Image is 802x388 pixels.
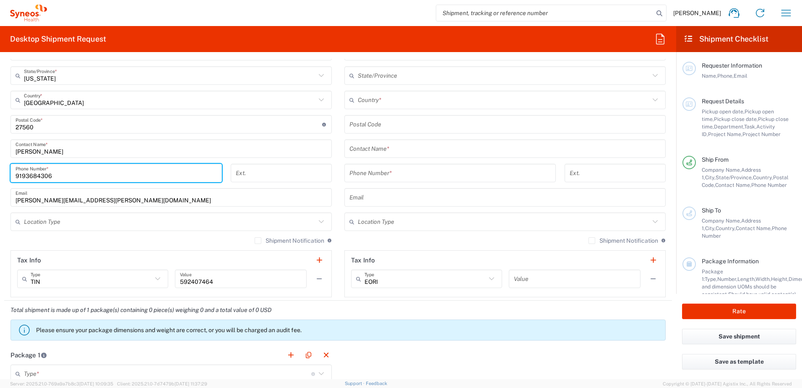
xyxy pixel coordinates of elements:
span: Task, [744,123,756,130]
span: Company Name, [702,167,741,173]
h2: Tax Info [351,256,375,265]
button: Rate [682,304,796,319]
p: Please ensure your package dimensions and weight are correct, or you will be charged an audit fee. [36,326,662,334]
span: [PERSON_NAME] [673,9,721,17]
span: Type, [705,276,717,282]
input: Shipment, tracking or reference number [436,5,654,21]
span: Phone, [717,73,734,79]
label: Shipment Notification [255,237,324,244]
span: [DATE] 11:37:29 [174,381,207,386]
button: Save as template [682,354,796,370]
span: Length, [737,276,755,282]
span: Number, [717,276,737,282]
span: Height, [771,276,789,282]
span: [DATE] 10:09:35 [79,381,113,386]
span: City, [705,225,716,231]
span: Should have valid content(s) [728,291,796,297]
span: State/Province, [716,174,753,181]
span: Width, [755,276,771,282]
a: Feedback [366,381,387,386]
h2: Shipment Checklist [684,34,768,44]
span: Copyright © [DATE]-[DATE] Agistix Inc., All Rights Reserved [663,380,792,388]
span: Contact Name, [736,225,772,231]
span: Country, [753,174,773,181]
a: Support [345,381,366,386]
h2: Tax Info [17,256,41,265]
span: Pickup close date, [714,116,758,122]
span: Requester Information [702,62,762,69]
button: Save shipment [682,329,796,344]
span: Request Details [702,98,744,105]
span: Contact Name, [715,182,751,188]
span: Package 1: [702,268,723,282]
span: City, [705,174,716,181]
span: Country, [716,225,736,231]
span: Project Number [742,131,781,137]
label: Shipment Notification [588,237,658,244]
span: Client: 2025.21.0-7d7479b [117,381,207,386]
em: Total shipment is made up of 1 package(s) containing 0 piece(s) weighing 0 and a total value of 0... [4,307,278,313]
span: Ship To [702,207,721,214]
span: Ship From [702,156,729,163]
span: Pickup open date, [702,108,745,115]
span: Package Information [702,258,759,265]
span: Company Name, [702,218,741,224]
span: Department, [714,123,744,130]
h2: Desktop Shipment Request [10,34,106,44]
span: Phone Number [751,182,787,188]
span: Name, [702,73,717,79]
span: Email [734,73,747,79]
span: Server: 2025.21.0-769a9a7b8c3 [10,381,113,386]
h2: Package 1 [10,351,47,359]
span: Project Name, [708,131,742,137]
